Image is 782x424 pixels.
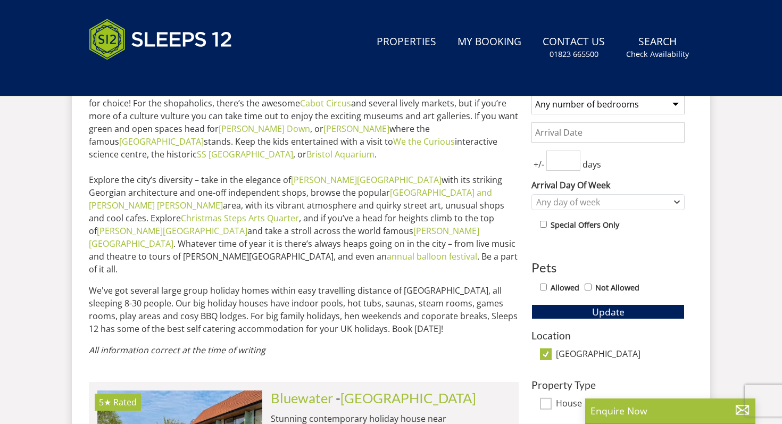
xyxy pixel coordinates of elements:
a: [GEOGRAPHIC_DATA] [340,390,476,406]
a: annual balloon festival [387,251,477,262]
div: Any day of week [534,196,671,208]
a: We the Curious [393,136,455,147]
label: Not Allowed [595,282,639,294]
a: [PERSON_NAME][GEOGRAPHIC_DATA] [291,174,442,186]
p: Enquire Now [590,404,750,418]
img: Sleeps 12 [89,13,232,66]
a: [GEOGRAPHIC_DATA] and [PERSON_NAME] [PERSON_NAME] [89,187,492,211]
a: [PERSON_NAME][GEOGRAPHIC_DATA] [89,225,479,250]
span: Rated [113,396,137,408]
a: [PERSON_NAME] Down [219,123,310,135]
span: days [580,158,603,171]
a: Bluewater [271,390,333,406]
em: All information correct at the time of writing [89,344,265,356]
h3: Location [531,330,685,341]
span: - [336,390,476,406]
label: Allowed [551,282,579,294]
p: Bristol is such a colourful and upbeat city! There are so many amazing things to see and do, you’... [89,84,519,276]
span: +/- [531,158,546,171]
a: Bristol Aquarium [306,148,375,160]
h3: Pets [531,261,685,275]
a: Cabot Circus [300,97,351,109]
a: Christmas Steps Arts Quarter [181,212,299,224]
h3: Property Type [531,379,685,390]
a: SS [GEOGRAPHIC_DATA] [197,148,293,160]
span: Update [592,305,625,318]
label: House [556,398,685,410]
a: SearchCheck Availability [622,30,693,65]
a: Contact Us01823 665500 [538,30,609,65]
small: 01823 665500 [550,49,598,60]
label: [GEOGRAPHIC_DATA] [556,349,685,361]
input: Arrival Date [531,122,685,143]
iframe: Customer reviews powered by Trustpilot [84,72,195,81]
a: Properties [372,30,440,54]
span: Bluewater has a 5 star rating under the Quality in Tourism Scheme [99,396,111,408]
a: My Booking [453,30,526,54]
a: [PERSON_NAME] [323,123,389,135]
button: Update [531,304,685,319]
a: [PERSON_NAME][GEOGRAPHIC_DATA] [97,225,247,237]
label: Arrival Day Of Week [531,179,685,192]
p: We've got several large group holiday homes within easy travelling distance of [GEOGRAPHIC_DATA],... [89,284,519,335]
small: Check Availability [626,49,689,60]
label: Special Offers Only [551,219,619,231]
a: [GEOGRAPHIC_DATA] [119,136,204,147]
div: Combobox [531,194,685,210]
